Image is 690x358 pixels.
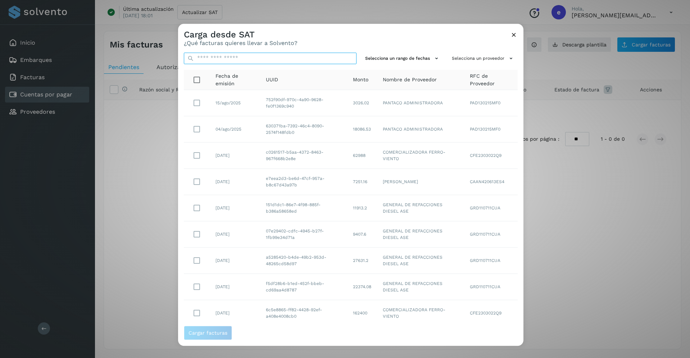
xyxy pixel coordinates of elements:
td: [DATE] [210,300,260,327]
td: GENERAL DE REFACCIONES DIESEL ASE [377,248,464,274]
p: ¿Qué facturas quieres llevar a Solvento? [184,40,298,47]
td: 27631.2 [347,248,377,274]
td: [DATE] [210,274,260,300]
td: 151d1dc1-86e7-4f98-885f-b386a58658ed [260,195,347,222]
span: Cargar facturas [189,330,227,335]
span: Nombre de Proveedor [383,76,437,84]
td: 752f90df-970c-4a90-9628-fe0f1369c940 [260,90,347,117]
td: GRD110711CUA [464,248,518,274]
td: 07e29402-cdfc-4945-b27f-1fb99e34d71a [260,222,347,248]
td: COMERCIALIZADORA FERRO-VIENTO [377,143,464,169]
td: 9407.6 [347,222,377,248]
span: Fecha de emisión [215,72,254,87]
td: GRD110711CUA [464,222,518,248]
td: GRD110711CUA [464,274,518,300]
td: GENERAL DE REFACCIONES DIESEL ASE [377,274,464,300]
td: e7eea2d3-be6d-47cf-957a-b8c67d43a97b [260,169,347,195]
td: PANTACO ADMINISTRADORA [377,90,464,117]
td: 3026.02 [347,90,377,117]
td: [DATE] [210,222,260,248]
td: 62988 [347,143,377,169]
span: UUID [266,76,278,84]
td: PANTACO ADMINISTRADORA [377,117,464,143]
td: PAD130215MF0 [464,117,518,143]
td: 15/ago/2025 [210,90,260,117]
h3: Carga desde SAT [184,30,298,40]
td: 04/ago/2025 [210,117,260,143]
td: PAD130215MF0 [464,90,518,117]
td: a5285420-b4de-49b2-953d-48265cd58d97 [260,248,347,274]
td: 6c5e8865-ff82-4428-92ef-a408e4008cb0 [260,300,347,327]
td: [DATE] [210,195,260,222]
td: CFE2303022Q9 [464,143,518,169]
td: COMERCIALIZADORA FERRO-VIENTO [377,300,464,327]
td: [PERSON_NAME] [377,169,464,195]
td: [DATE] [210,169,260,195]
td: GENERAL DE REFACCIONES DIESEL ASE [377,195,464,222]
td: 18086.53 [347,117,377,143]
span: Monto [353,76,368,84]
span: RFC de Proveedor [470,72,512,87]
td: 7251.16 [347,169,377,195]
td: GENERAL DE REFACCIONES DIESEL ASE [377,222,464,248]
td: f5df28b6-b1ed-452f-bbeb-cd69aa4d8787 [260,274,347,300]
td: 630371ba-7392-46c4-8090-2574f148fdb0 [260,117,347,143]
td: [DATE] [210,143,260,169]
td: 22374.08 [347,274,377,300]
td: 162400 [347,300,377,327]
button: Cargar facturas [184,326,232,340]
td: CAAN420613ES4 [464,169,518,195]
td: 11913.2 [347,195,377,222]
td: GRD110711CUA [464,195,518,222]
td: c0261517-b5aa-4372-8463-967f668b2e8e [260,143,347,169]
button: Selecciona un proveedor [449,53,518,64]
td: CFE2303022Q9 [464,300,518,327]
button: Selecciona un rango de fechas [362,53,443,64]
td: [DATE] [210,248,260,274]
